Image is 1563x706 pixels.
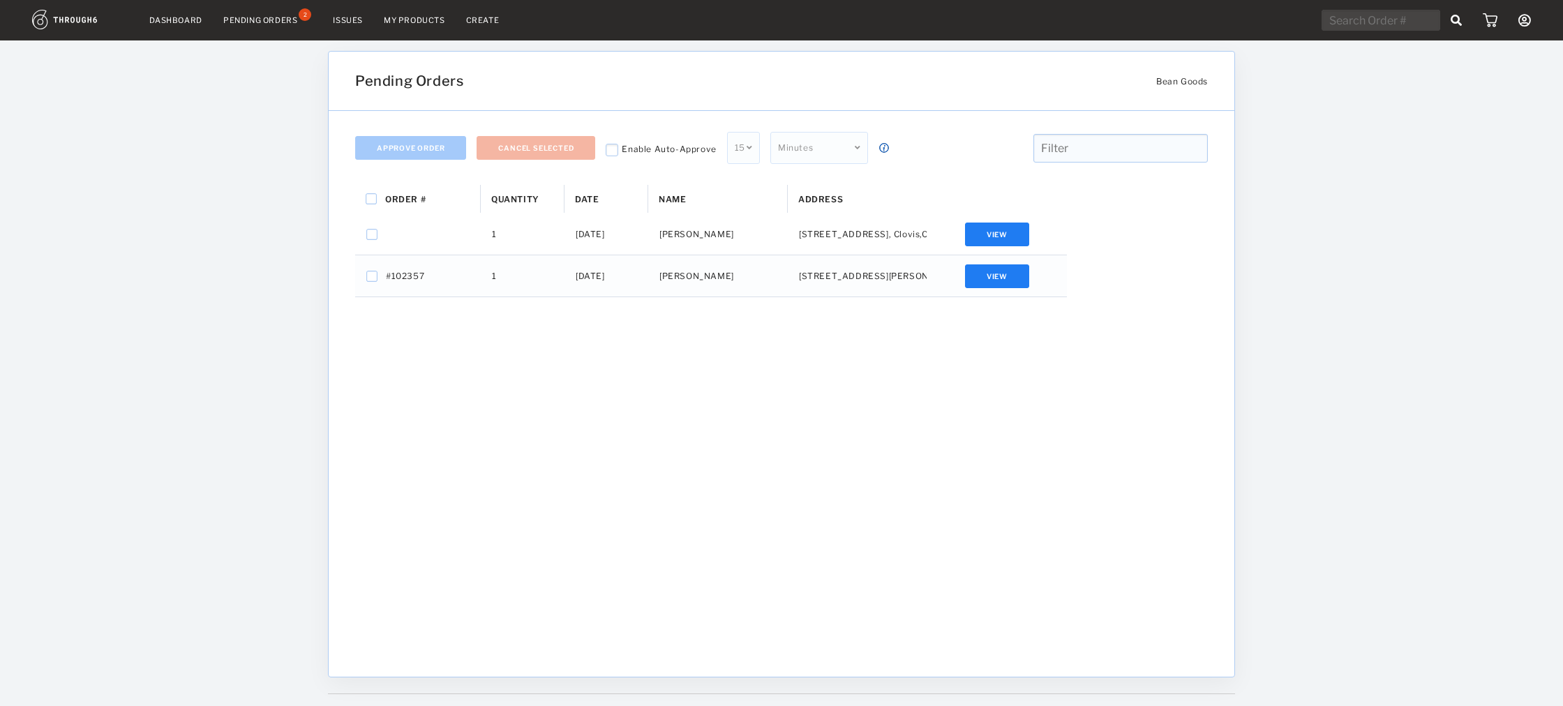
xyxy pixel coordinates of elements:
[385,194,426,204] span: Order #
[799,225,980,243] span: [STREET_ADDRESS] , Clovis , CA , 93611 , US
[965,223,1029,246] button: View
[798,194,843,204] span: Address
[481,255,564,296] div: 1
[386,267,424,285] span: #102357
[648,213,788,255] div: [PERSON_NAME]
[576,267,605,285] span: [DATE]
[1483,13,1497,27] img: icon_cart.dab5cea1.svg
[491,194,539,204] span: Quantity
[355,136,466,160] button: Approve Order
[223,15,297,25] div: Pending Orders
[223,14,312,27] a: Pending Orders2
[477,136,595,160] button: Cancel Selected
[384,15,445,25] a: My Products
[355,255,1067,297] div: Press SPACE to select this row.
[481,213,564,255] div: 1
[575,194,599,204] span: Date
[32,10,128,29] img: logo.1c10ca64.svg
[1033,134,1208,163] input: Filter
[333,15,363,25] a: Issues
[1156,76,1208,87] span: Bean Goods
[965,264,1029,288] button: View
[648,255,788,296] div: [PERSON_NAME]
[299,8,311,21] div: 2
[770,132,868,164] div: Minutes
[878,142,890,153] img: icon_button_info.cb0b00cd.svg
[799,267,1145,285] span: [STREET_ADDRESS][PERSON_NAME] , Leander , [GEOGRAPHIC_DATA] , 78641 , US
[576,225,605,243] span: [DATE]
[659,194,686,204] span: Name
[727,132,760,164] div: 15
[149,15,202,25] a: Dashboard
[1322,10,1440,31] input: Search Order #
[622,138,716,158] div: Enable Auto-Approve
[466,15,500,25] a: Create
[355,213,1067,255] div: Press SPACE to select this row.
[355,73,1064,89] h1: Pending Orders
